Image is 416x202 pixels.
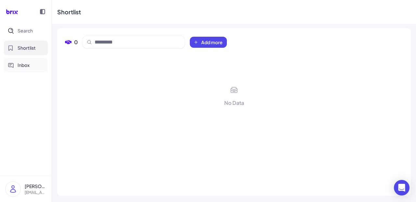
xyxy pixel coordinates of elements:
[25,190,46,196] p: [EMAIL_ADDRESS][DOMAIN_NAME]
[6,182,20,196] img: user_logo.png
[18,44,36,51] span: Shortlist
[224,99,244,107] div: No Data
[18,62,30,69] span: Inbox
[57,7,81,16] div: Shortlist
[190,37,227,48] button: Add more
[4,41,48,55] button: Shortlist
[4,58,48,72] button: Inbox
[25,183,46,190] p: [PERSON_NAME]
[74,38,78,46] span: 0
[18,27,33,34] span: Search
[201,39,223,45] span: Add more
[394,180,409,196] div: Open Intercom Messenger
[4,23,48,38] button: Search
